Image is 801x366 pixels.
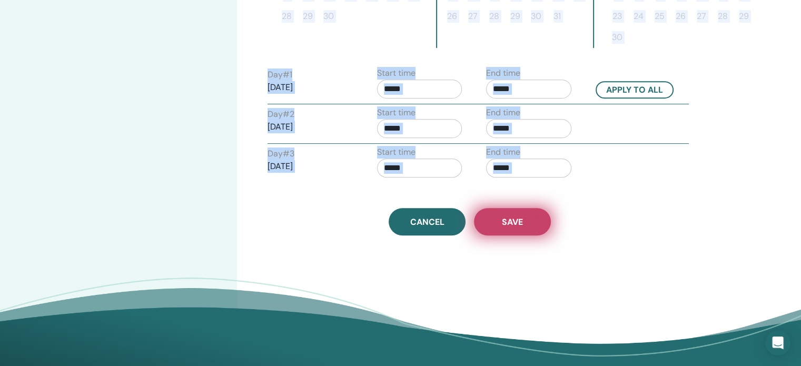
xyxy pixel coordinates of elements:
button: 30 [526,6,547,27]
button: 25 [649,6,670,27]
button: 28 [276,6,297,27]
button: 27 [462,6,483,27]
p: [DATE] [268,160,353,173]
button: 31 [547,6,568,27]
div: Open Intercom Messenger [765,330,790,355]
button: 29 [297,6,318,27]
label: Day # 2 [268,108,294,121]
label: Start time [377,67,416,80]
button: 23 [607,6,628,27]
button: 28 [483,6,505,27]
a: Cancel [389,208,466,235]
button: Apply to all [596,81,674,98]
label: Day # 1 [268,68,292,81]
button: 29 [733,6,754,27]
button: 28 [712,6,733,27]
button: 30 [607,27,628,48]
label: Start time [377,146,416,159]
p: [DATE] [268,121,353,133]
span: Cancel [410,216,444,227]
label: End time [486,106,520,119]
button: 27 [691,6,712,27]
button: 24 [628,6,649,27]
button: Save [474,208,551,235]
span: Save [502,216,523,227]
button: 26 [441,6,462,27]
button: 30 [318,6,339,27]
button: 26 [670,6,691,27]
label: End time [486,146,520,159]
p: [DATE] [268,81,353,94]
button: 29 [505,6,526,27]
label: End time [486,67,520,80]
label: Start time [377,106,416,119]
label: Day # 3 [268,147,294,160]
